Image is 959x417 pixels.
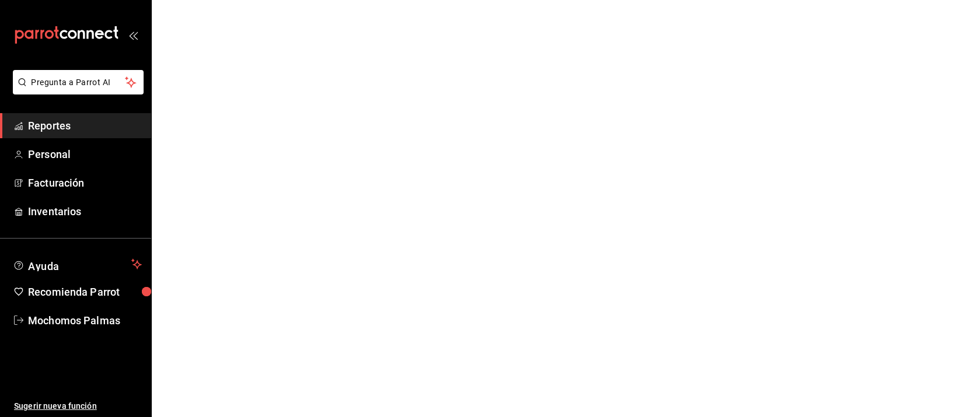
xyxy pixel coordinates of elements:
[28,284,142,300] span: Recomienda Parrot
[28,146,142,162] span: Personal
[28,313,142,328] span: Mochomos Palmas
[28,204,142,219] span: Inventarios
[14,400,142,412] span: Sugerir nueva función
[28,257,127,271] span: Ayuda
[28,175,142,191] span: Facturación
[28,118,142,134] span: Reportes
[32,76,125,89] span: Pregunta a Parrot AI
[128,30,138,40] button: open_drawer_menu
[8,85,144,97] a: Pregunta a Parrot AI
[13,70,144,94] button: Pregunta a Parrot AI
